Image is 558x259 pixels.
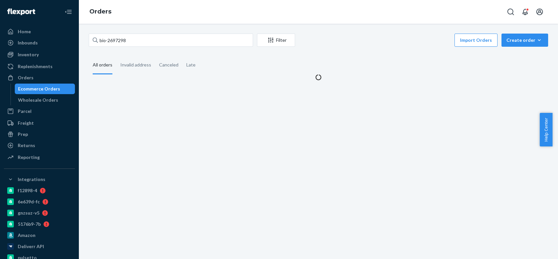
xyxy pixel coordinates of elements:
[4,61,75,72] a: Replenishments
[18,221,41,227] div: 5176b9-7b
[18,63,53,70] div: Replenishments
[18,120,34,126] div: Freight
[4,129,75,140] a: Prep
[18,198,40,205] div: 6e639d-fc
[18,176,45,183] div: Integrations
[18,243,44,250] div: Deliverr API
[89,34,253,47] input: Search orders
[7,9,35,15] img: Flexport logo
[18,74,34,81] div: Orders
[159,56,178,73] div: Canceled
[18,131,28,138] div: Prep
[454,34,498,47] button: Import Orders
[18,142,35,149] div: Returns
[120,56,151,73] div: Invalid address
[257,34,295,47] button: Filter
[93,56,112,74] div: All orders
[18,210,39,216] div: gnzsuz-v5
[4,49,75,60] a: Inventory
[18,97,58,103] div: Wholesale Orders
[89,8,111,15] a: Orders
[4,26,75,37] a: Home
[4,185,75,196] a: f12898-4
[15,84,75,94] a: Ecommerce Orders
[18,187,37,194] div: f12898-4
[18,154,40,161] div: Reporting
[4,118,75,128] a: Freight
[4,230,75,241] a: Amazon
[62,5,75,18] button: Close Navigation
[18,108,32,115] div: Parcel
[257,37,295,43] div: Filter
[501,34,548,47] button: Create order
[4,208,75,218] a: gnzsuz-v5
[18,86,60,92] div: Ecommerce Orders
[186,56,196,73] div: Late
[18,232,35,239] div: Amazon
[4,140,75,151] a: Returns
[18,39,38,46] div: Inbounds
[4,106,75,117] a: Parcel
[15,95,75,105] a: Wholesale Orders
[18,51,39,58] div: Inventory
[4,38,75,48] a: Inbounds
[4,219,75,229] a: 5176b9-7b
[84,2,117,21] ol: breadcrumbs
[4,174,75,185] button: Integrations
[4,152,75,163] a: Reporting
[18,28,31,35] div: Home
[4,196,75,207] a: 6e639d-fc
[540,113,552,146] button: Help Center
[533,5,546,18] button: Open account menu
[506,37,543,43] div: Create order
[4,72,75,83] a: Orders
[504,5,517,18] button: Open Search Box
[519,5,532,18] button: Open notifications
[4,241,75,252] a: Deliverr API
